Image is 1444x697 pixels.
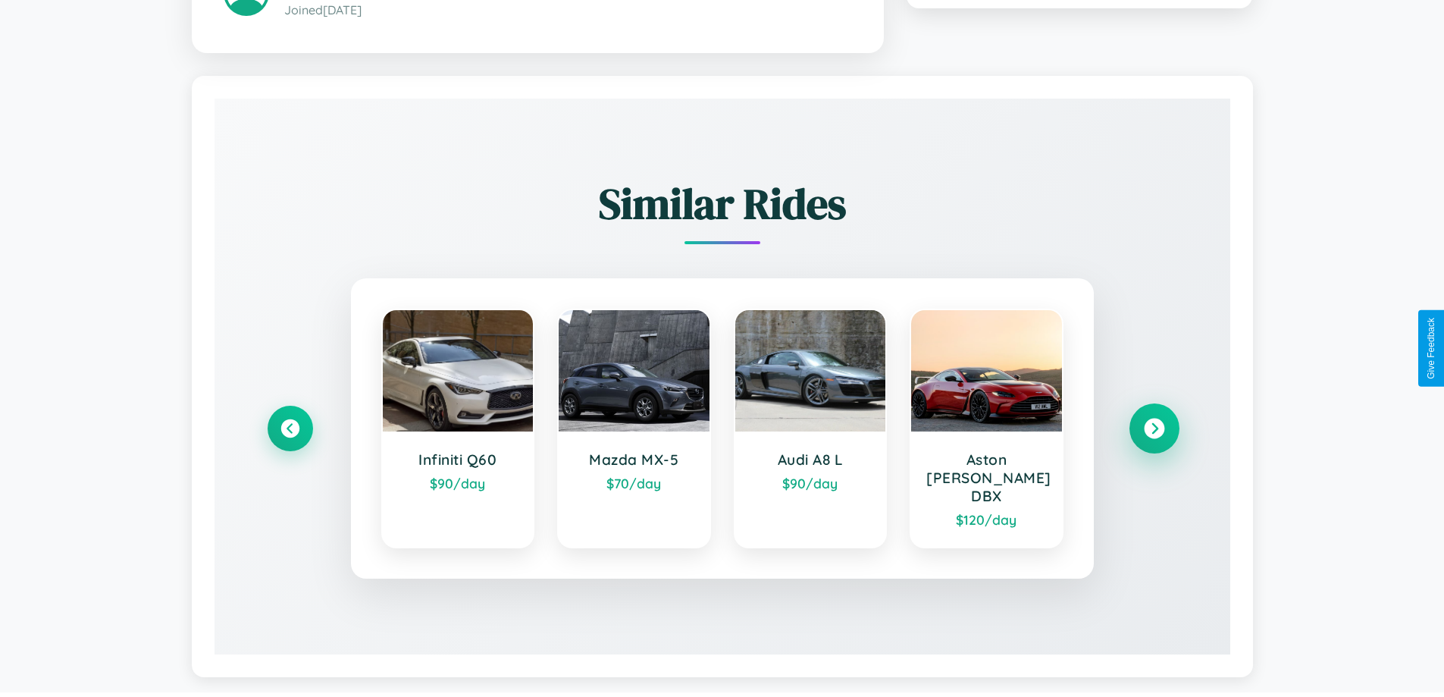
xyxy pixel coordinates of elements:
[381,309,535,548] a: Infiniti Q60$90/day
[1426,318,1436,379] div: Give Feedback
[926,451,1047,505] h3: Aston [PERSON_NAME] DBX
[574,475,694,491] div: $ 70 /day
[750,451,871,469] h3: Audi A8 L
[574,451,694,469] h3: Mazda MX-5
[398,475,518,491] div: $ 90 /day
[398,451,518,469] h3: Infiniti Q60
[734,309,888,548] a: Audi A8 L$90/day
[926,511,1047,528] div: $ 120 /day
[910,309,1063,548] a: Aston [PERSON_NAME] DBX$120/day
[750,475,871,491] div: $ 90 /day
[557,309,711,548] a: Mazda MX-5$70/day
[268,174,1177,233] h2: Similar Rides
